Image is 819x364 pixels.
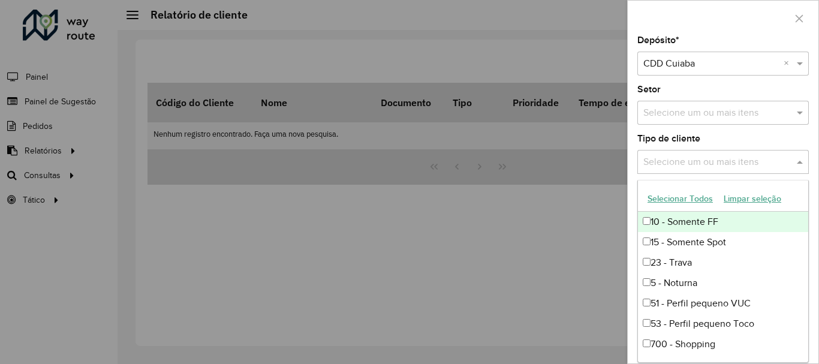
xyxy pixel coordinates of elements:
div: 51 - Perfil pequeno VUC [638,293,808,314]
label: Depósito [637,33,679,47]
button: Limpar seleção [718,189,787,208]
div: 15 - Somente Spot [638,232,808,252]
label: Tipo de cliente [637,131,700,146]
div: 5 - Noturna [638,273,808,293]
button: Selecionar Todos [642,189,718,208]
div: 53 - Perfil pequeno Toco [638,314,808,334]
ng-dropdown-panel: Options list [637,180,809,363]
span: Clear all [784,56,794,71]
div: 23 - Trava [638,252,808,273]
label: Setor [637,82,661,97]
div: 10 - Somente FF [638,212,808,232]
div: 700 - Shopping [638,334,808,354]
